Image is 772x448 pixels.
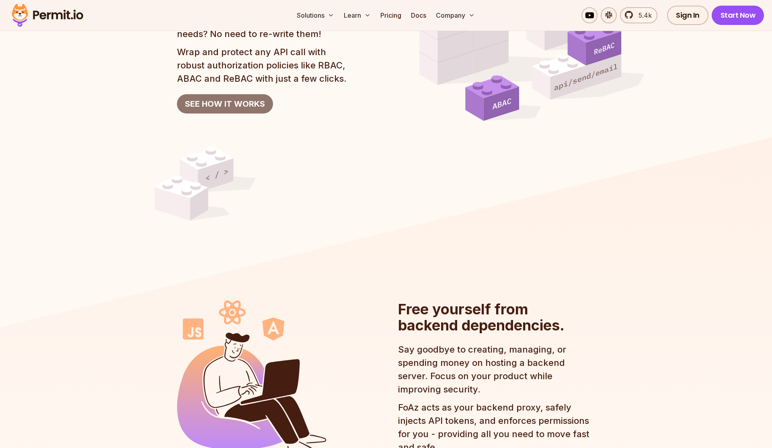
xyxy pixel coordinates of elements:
[177,45,352,85] p: Wrap and protect any API call with robust authorization policies like RBAC, ABAC and ReBAC with j...
[398,343,595,396] p: Say goodbye to creating, managing, or spending money on hosting a backend server. Focus on your p...
[667,6,708,25] a: Sign In
[620,7,657,23] a: 5.4k
[341,7,374,23] button: Learn
[8,2,87,29] img: Permit logo
[433,7,478,23] button: Company
[377,7,404,23] a: Pricing
[398,301,578,333] h2: Free yourself from backend dependencies.
[177,94,273,114] a: SEE HOW IT WORKS
[634,10,652,20] span: 5.4k
[712,6,764,25] a: Start Now
[294,7,337,23] button: Solutions
[408,7,429,23] a: Docs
